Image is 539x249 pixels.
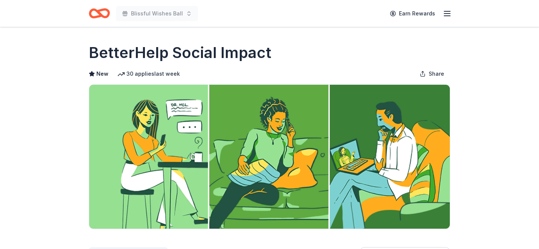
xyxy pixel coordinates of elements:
span: New [96,69,108,78]
div: 30 applies last week [117,69,180,78]
button: Share [414,66,450,81]
a: Earn Rewards [385,7,440,20]
img: Image for BetterHelp Social Impact [89,85,450,229]
h1: BetterHelp Social Impact [89,42,271,63]
span: Share [429,69,444,78]
button: Blissful Wishes Ball [116,6,198,21]
span: Blissful Wishes Ball [131,9,183,18]
a: Home [89,5,110,22]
